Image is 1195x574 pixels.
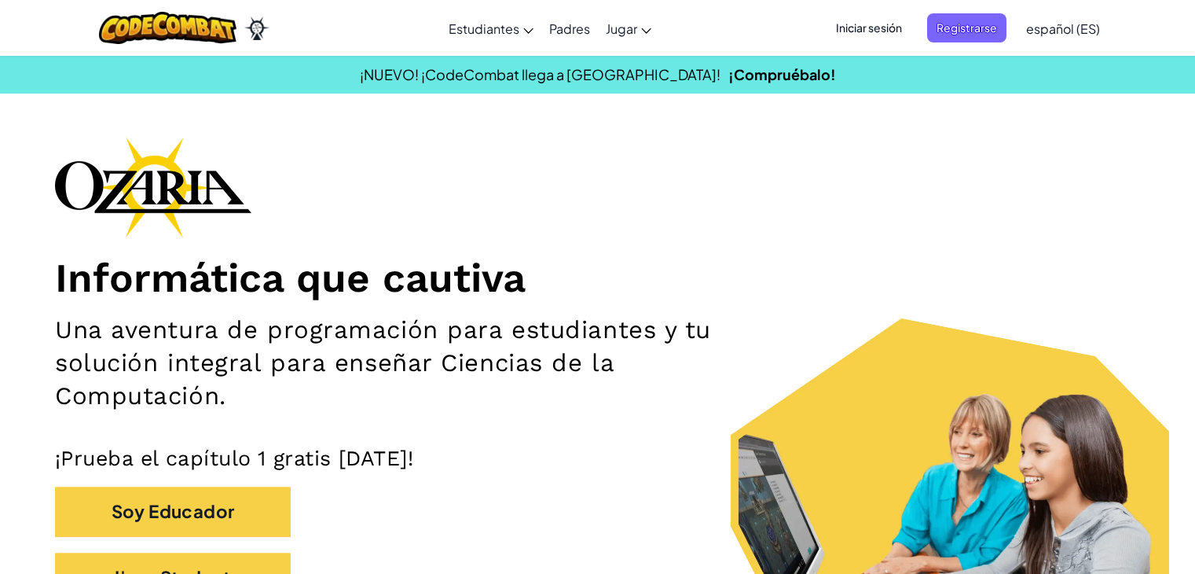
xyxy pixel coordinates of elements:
img: CodeCombat logo [99,12,236,44]
p: ¡Prueba el capítulo 1 gratis [DATE]! [55,445,1140,471]
button: Registrarse [927,13,1006,42]
span: ¡NUEVO! ¡CodeCombat llega a [GEOGRAPHIC_DATA]! [360,65,720,83]
span: Estudiantes [449,20,519,37]
span: español (ES) [1026,20,1100,37]
h2: Una aventura de programación para estudiantes y tu solución integral para enseñar Ciencias de la ... [55,314,782,414]
a: ¡Compruébalo! [728,65,836,83]
img: Ozaria [244,17,269,40]
span: Jugar [606,20,637,37]
a: Estudiantes [441,7,541,50]
a: Padres [541,7,598,50]
img: Ozaria branding logo [55,137,251,237]
a: español (ES) [1018,7,1108,50]
h1: Informática que cautiva [55,253,1140,302]
button: Soy Educador [55,487,291,536]
button: Iniciar sesión [827,13,911,42]
a: Jugar [598,7,659,50]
